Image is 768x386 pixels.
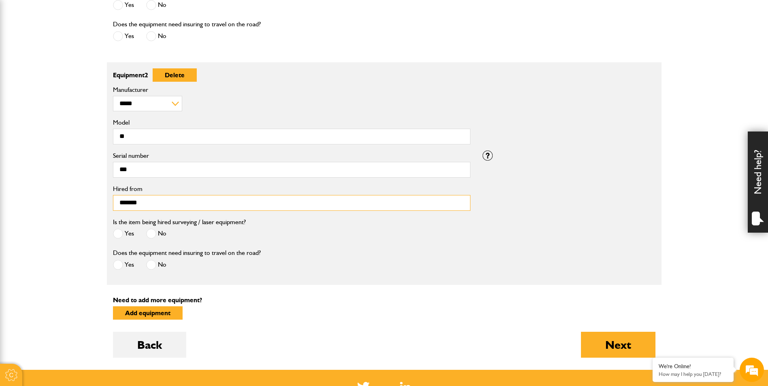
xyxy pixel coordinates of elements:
[113,186,470,192] label: Hired from
[113,332,186,358] button: Back
[146,229,166,239] label: No
[14,45,34,56] img: d_20077148190_company_1631870298795_20077148190
[748,131,768,233] div: Need help?
[110,249,147,260] em: Start Chat
[113,153,470,159] label: Serial number
[146,260,166,270] label: No
[133,4,152,23] div: Minimize live chat window
[113,31,134,41] label: Yes
[113,306,183,320] button: Add equipment
[659,371,728,377] p: How may I help you today?
[145,71,148,79] span: 2
[113,219,246,225] label: Is the item being hired surveying / laser equipment?
[153,68,197,82] button: Delete
[113,260,134,270] label: Yes
[11,123,148,140] input: Enter your phone number
[113,68,470,82] p: Equipment
[113,119,470,126] label: Model
[113,297,655,303] p: Need to add more equipment?
[659,363,728,370] div: We're Online!
[11,75,148,93] input: Enter your last name
[113,87,470,93] label: Manufacturer
[113,229,134,239] label: Yes
[11,99,148,117] input: Enter your email address
[113,250,261,256] label: Does the equipment need insuring to travel on the road?
[42,45,136,56] div: Chat with us now
[113,21,261,28] label: Does the equipment need insuring to travel on the road?
[146,31,166,41] label: No
[11,146,148,242] textarea: Type your message and hit 'Enter'
[581,332,655,358] button: Next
